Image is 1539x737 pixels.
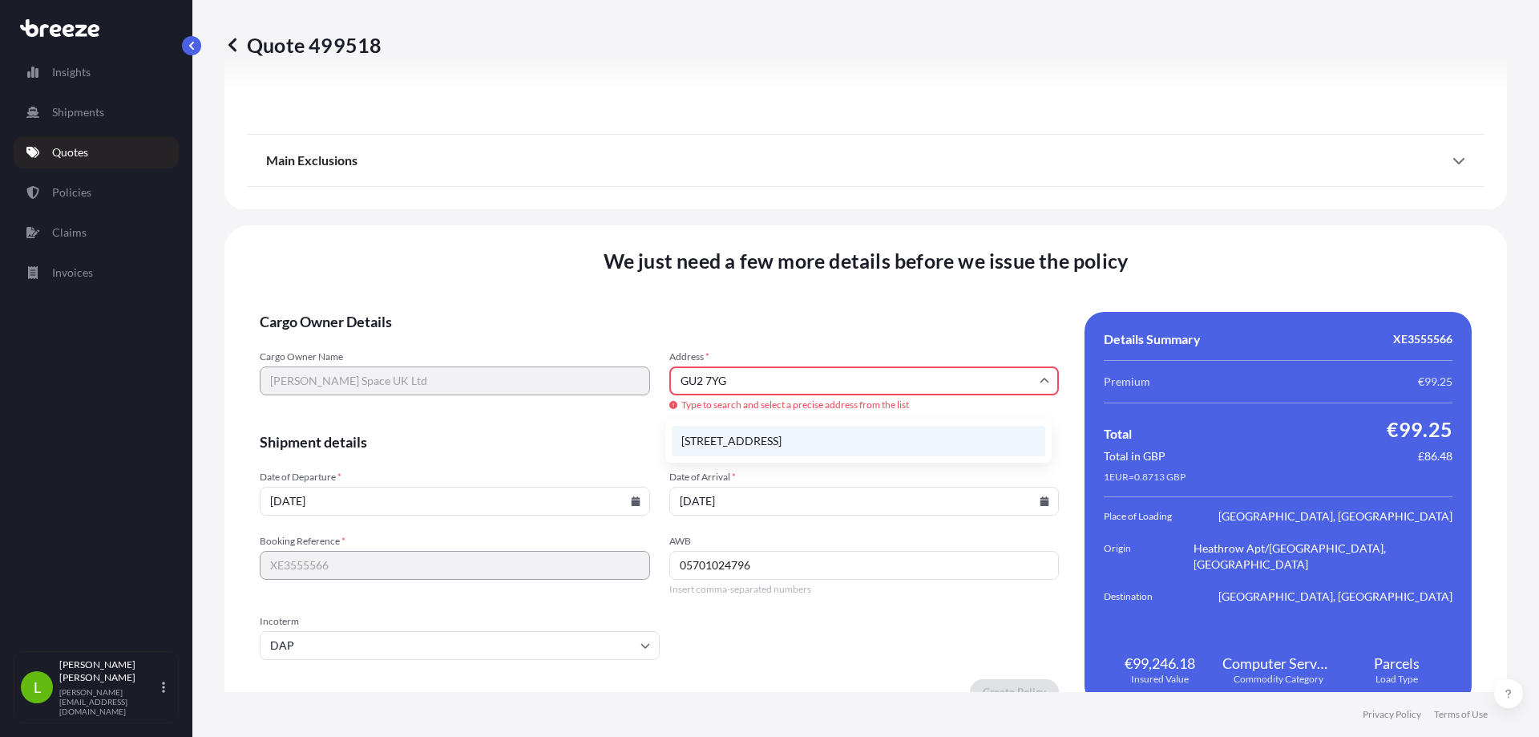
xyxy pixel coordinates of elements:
span: Main Exclusions [266,152,357,168]
p: [PERSON_NAME] [PERSON_NAME] [59,658,159,684]
li: [STREET_ADDRESS] [672,426,1045,456]
span: Booking Reference [260,535,650,548]
p: Quote 499518 [224,32,382,58]
a: Invoices [14,257,179,289]
a: Shipments [14,96,179,128]
span: €99,246.18 [1125,654,1195,673]
span: 1 EUR = 0.8713 GBP [1104,471,1186,484]
input: Your internal reference [260,551,650,580]
span: Date of Arrival [669,471,1060,484]
span: Cargo Owner Name [260,350,650,363]
p: Invoices [52,265,93,281]
span: Place of Loading [1104,508,1194,524]
span: AWB [669,535,1060,548]
div: Main Exclusions [266,141,1465,180]
span: Insert comma-separated numbers [669,583,1060,596]
input: dd/mm/yyyy [260,487,650,516]
input: Number1, number2,... [669,551,1060,580]
span: Parcels [1374,654,1420,673]
span: [GEOGRAPHIC_DATA], [GEOGRAPHIC_DATA] [1218,589,1452,605]
span: Incoterm [260,615,660,628]
span: Load Type [1375,673,1418,686]
span: Address [669,350,1060,363]
span: L [34,679,41,695]
span: Total [1104,426,1132,442]
p: Quotes [52,144,88,160]
span: Origin [1104,541,1194,573]
span: €99.25 [1418,374,1452,390]
span: Computer Servers, Desktop Computers, Computer Parts, Peripherals [1222,654,1335,673]
p: Insights [52,64,91,80]
input: Cargo owner address [669,366,1060,395]
span: [GEOGRAPHIC_DATA], [GEOGRAPHIC_DATA] [1218,508,1452,524]
span: Type to search and select a precise address from the list [669,399,1060,411]
input: dd/mm/yyyy [669,487,1060,516]
span: Total in GBP [1104,448,1165,464]
p: Create Policy [983,684,1046,700]
p: [PERSON_NAME][EMAIL_ADDRESS][DOMAIN_NAME] [59,687,159,716]
p: Policies [52,184,91,200]
span: Premium [1104,374,1150,390]
input: Select... [260,631,660,660]
span: Heathrow Apt/[GEOGRAPHIC_DATA], [GEOGRAPHIC_DATA] [1194,541,1452,573]
p: Shipments [52,104,104,120]
span: Commodity Category [1234,673,1323,686]
p: Claims [52,225,87,241]
span: Date of Departure [260,471,650,484]
span: £86.48 [1418,448,1452,464]
a: Privacy Policy [1363,708,1421,721]
span: Details Summary [1104,331,1201,347]
span: Insured Value [1131,673,1189,686]
span: €99.25 [1387,416,1452,442]
a: Quotes [14,136,179,168]
span: XE3555566 [1393,331,1452,347]
a: Claims [14,217,179,249]
span: Destination [1104,589,1194,605]
button: Create Policy [970,679,1059,705]
a: Policies [14,176,179,209]
span: We just need a few more details before we issue the policy [604,248,1129,273]
span: Shipment details [260,432,1059,452]
a: Insights [14,56,179,88]
span: Cargo Owner Details [260,312,1059,331]
a: Terms of Use [1434,708,1488,721]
